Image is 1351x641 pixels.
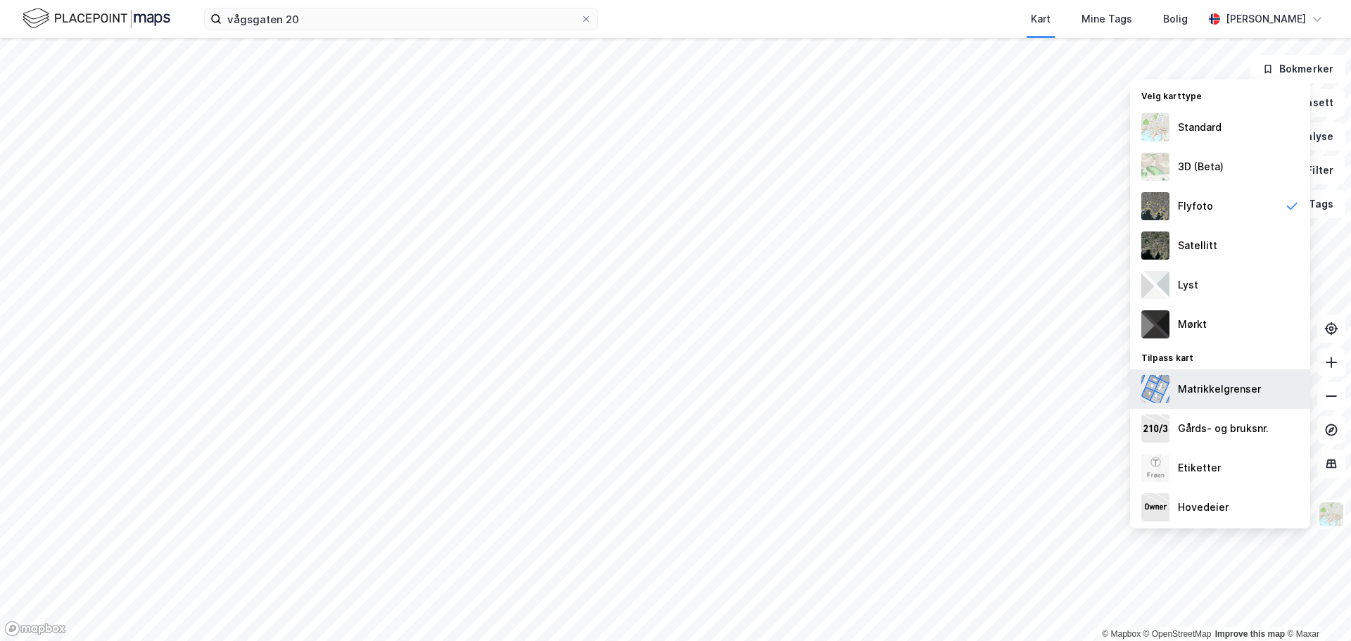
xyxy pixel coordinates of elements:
[1178,237,1217,254] div: Satellitt
[1141,375,1169,403] img: cadastreBorders.cfe08de4b5ddd52a10de.jpeg
[1178,381,1261,398] div: Matrikkelgrenser
[222,8,581,30] input: Søk på adresse, matrikkel, gårdeiere, leietakere eller personer
[1141,454,1169,482] img: Z
[1226,11,1306,27] div: [PERSON_NAME]
[1141,414,1169,443] img: cadastreKeys.547ab17ec502f5a4ef2b.jpeg
[1141,310,1169,338] img: nCdM7BzjoCAAAAAElFTkSuQmCC
[1178,316,1207,333] div: Mørkt
[1141,231,1169,260] img: 9k=
[1141,493,1169,521] img: majorOwner.b5e170eddb5c04bfeeff.jpeg
[23,6,170,31] img: logo.f888ab2527a4732fd821a326f86c7f29.svg
[1102,629,1141,639] a: Mapbox
[1141,113,1169,141] img: Z
[1141,192,1169,220] img: Z
[1215,629,1285,639] a: Improve this map
[1178,420,1269,437] div: Gårds- og bruksnr.
[1141,271,1169,299] img: luj3wr1y2y3+OchiMxRmMxRlscgabnMEmZ7DJGWxyBpucwSZnsMkZbHIGm5zBJmewyRlscgabnMEmZ7DJGWxyBpucwSZnsMkZ...
[1250,55,1345,83] button: Bokmerker
[1163,11,1188,27] div: Bolig
[1178,198,1213,215] div: Flyfoto
[1141,153,1169,181] img: Z
[1281,573,1351,641] div: Kontrollprogram for chat
[1130,82,1310,108] div: Velg karttype
[1178,277,1198,293] div: Lyst
[1278,156,1345,184] button: Filter
[1130,344,1310,369] div: Tilpass kart
[1031,11,1051,27] div: Kart
[4,621,66,637] a: Mapbox homepage
[1281,573,1351,641] iframe: Chat Widget
[1178,499,1229,516] div: Hovedeier
[1082,11,1132,27] div: Mine Tags
[1143,629,1212,639] a: OpenStreetMap
[1280,190,1345,218] button: Tags
[1178,158,1224,175] div: 3D (Beta)
[1178,459,1221,476] div: Etiketter
[1178,119,1222,136] div: Standard
[1318,501,1345,528] img: Z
